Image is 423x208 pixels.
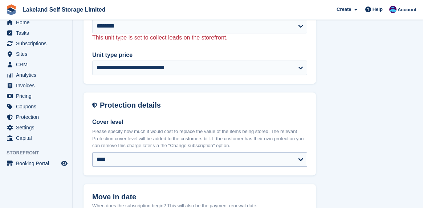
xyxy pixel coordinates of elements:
[4,80,69,91] a: menu
[4,158,69,169] a: menu
[4,28,69,38] a: menu
[16,70,60,80] span: Analytics
[16,49,60,59] span: Sites
[16,38,60,49] span: Subscriptions
[4,122,69,133] a: menu
[16,122,60,133] span: Settings
[100,101,307,109] h2: Protection details
[7,149,72,157] span: Storefront
[337,6,351,13] span: Create
[4,101,69,112] a: menu
[389,6,396,13] img: David Dickson
[16,158,60,169] span: Booking Portal
[20,4,109,16] a: Lakeland Self Storage Limited
[4,49,69,59] a: menu
[16,133,60,143] span: Capital
[16,101,60,112] span: Coupons
[4,38,69,49] a: menu
[4,91,69,101] a: menu
[4,70,69,80] a: menu
[373,6,383,13] span: Help
[4,112,69,122] a: menu
[16,28,60,38] span: Tasks
[4,17,69,28] a: menu
[6,4,17,15] img: stora-icon-8386f47178a22dfd0bd8f6a31ec36ba5ce8667c1dd55bd0f319d3a0aa187defe.svg
[4,59,69,70] a: menu
[92,33,307,42] p: This unit type is set to collect leads on the storefront.
[92,51,307,59] label: Unit type price
[60,159,69,168] a: Preview store
[92,193,307,201] h2: Move in date
[16,17,60,28] span: Home
[92,118,307,126] label: Cover level
[92,128,307,149] p: Please specify how much it would cost to replace the value of the items being stored. The relevan...
[92,101,97,109] img: insurance-details-icon-731ffda60807649b61249b889ba3c5e2b5c27d34e2e1fb37a309f0fde93ff34a.svg
[398,6,416,13] span: Account
[16,80,60,91] span: Invoices
[16,112,60,122] span: Protection
[16,59,60,70] span: CRM
[4,133,69,143] a: menu
[16,91,60,101] span: Pricing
